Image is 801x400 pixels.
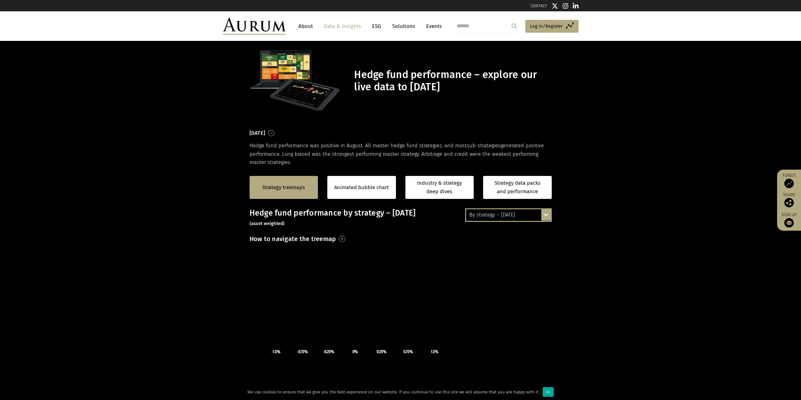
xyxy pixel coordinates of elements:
h3: How to navigate the treemap [250,234,336,244]
p: Hedge fund performance was positive in August. All master hedge fund strategies, and most generat... [250,142,552,166]
a: Animated bubble chart [334,183,389,192]
a: Strategy treemaps [262,183,305,192]
img: Share this post [784,198,794,207]
a: Funds [780,173,798,188]
a: CONTACT [531,3,547,8]
input: Submit [508,20,521,32]
div: Share [780,193,798,207]
small: (asset weighted) [250,221,285,226]
span: sub-strategies [467,143,500,149]
h3: [DATE] [250,128,265,138]
img: Instagram icon [563,3,568,9]
h1: Hedge fund performance – explore our live data to [DATE] [354,69,550,93]
img: Linkedin icon [573,3,578,9]
h3: Hedge fund performance by strategy – [DATE] [250,208,552,227]
img: Twitter icon [552,3,558,9]
a: Log in/Register [525,20,578,33]
div: Ok [543,387,554,397]
a: Strategy data packs and performance [483,176,552,199]
img: Access Funds [784,179,794,188]
img: Sign up to our newsletter [784,218,794,228]
a: Events [423,20,442,32]
a: Sign up [780,212,798,228]
a: ESG [369,20,384,32]
span: Log in/Register [530,22,563,30]
div: By strategy – [DATE] [466,209,551,221]
a: Data & Insights [321,20,364,32]
a: Solutions [389,20,418,32]
a: About [295,20,316,32]
img: Aurum [223,18,286,35]
a: Industry & strategy deep dives [405,176,474,199]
